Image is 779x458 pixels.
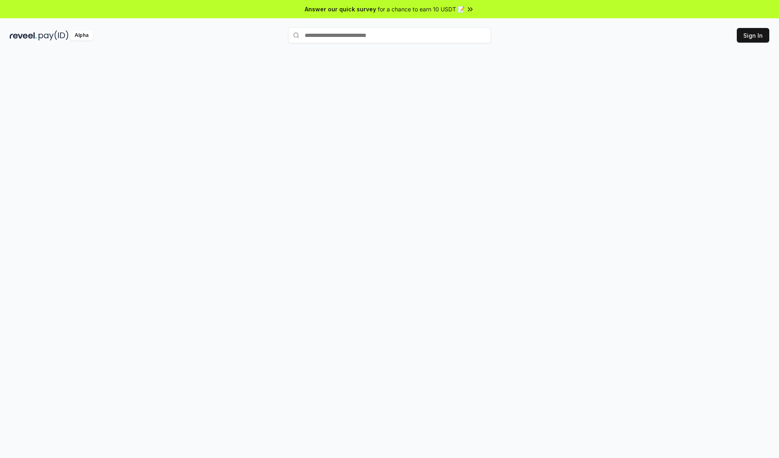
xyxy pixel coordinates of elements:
img: reveel_dark [10,30,37,41]
button: Sign In [737,28,769,43]
img: pay_id [39,30,69,41]
span: for a chance to earn 10 USDT 📝 [378,5,465,13]
div: Alpha [70,30,93,41]
span: Answer our quick survey [305,5,376,13]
